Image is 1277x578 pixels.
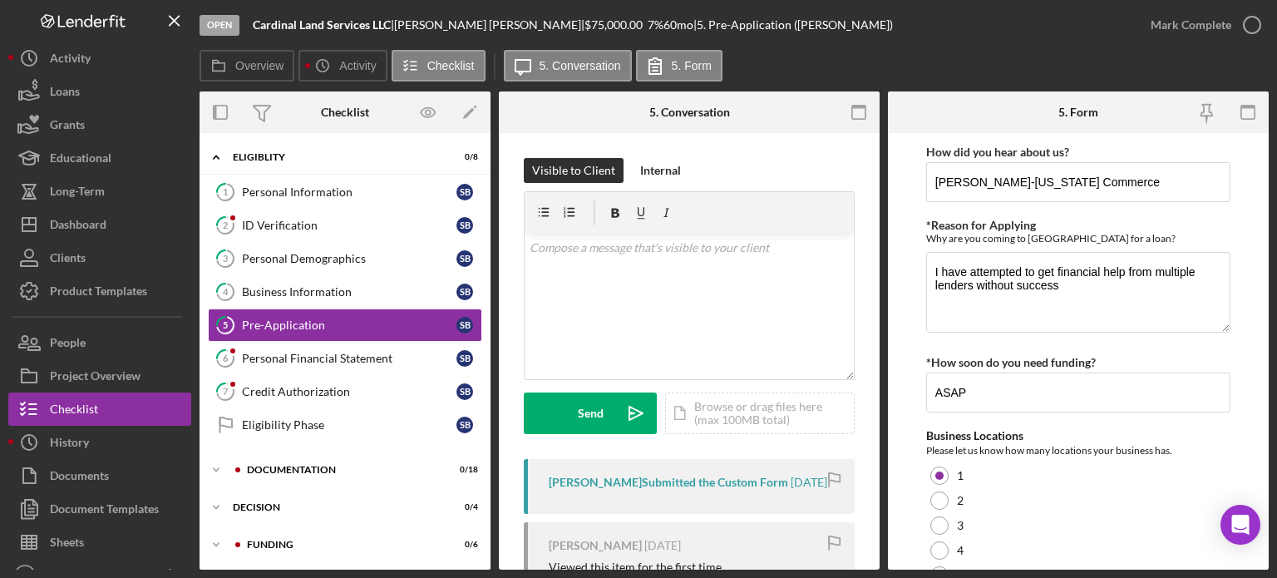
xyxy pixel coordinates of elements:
[50,274,147,312] div: Product Templates
[957,544,964,557] label: 4
[208,309,482,342] a: 5Pre-ApplicationSB
[8,393,191,426] button: Checklist
[524,393,657,434] button: Send
[242,319,456,332] div: Pre-Application
[8,326,191,359] button: People
[926,252,1230,332] textarea: I have attempted to get financial help from multiple lenders without success
[235,59,284,72] label: Overview
[242,252,456,265] div: Personal Demographics
[8,208,191,241] a: Dashboard
[524,158,624,183] button: Visible to Client
[208,275,482,309] a: 4Business InformationSB
[504,50,632,82] button: 5. Conversation
[1220,505,1260,545] div: Open Intercom Messenger
[208,242,482,275] a: 3Personal DemographicsSB
[1134,8,1269,42] button: Mark Complete
[8,526,191,559] button: Sheets
[242,418,456,432] div: Eligibility Phase
[1058,106,1098,119] div: 5. Form
[321,106,369,119] div: Checklist
[648,18,663,32] div: 7 %
[50,141,111,179] div: Educational
[298,50,387,82] button: Activity
[448,465,478,475] div: 0 / 18
[8,42,191,75] a: Activity
[392,50,486,82] button: Checklist
[427,59,475,72] label: Checklist
[926,232,1230,245] div: Why are you coming to [GEOGRAPHIC_DATA] for a loan?
[540,59,621,72] label: 5. Conversation
[644,539,681,552] time: 2025-08-09 13:54
[223,353,229,363] tspan: 6
[50,208,106,245] div: Dashboard
[50,175,105,212] div: Long-Term
[8,175,191,208] button: Long-Term
[50,241,86,279] div: Clients
[394,18,584,32] div: [PERSON_NAME] [PERSON_NAME] |
[549,476,788,489] div: [PERSON_NAME] Submitted the Custom Form
[50,426,89,463] div: History
[578,393,604,434] div: Send
[448,152,478,162] div: 0 / 8
[649,106,730,119] div: 5. Conversation
[957,494,964,507] label: 2
[223,386,229,397] tspan: 7
[957,519,964,532] label: 3
[8,459,191,492] button: Documents
[456,284,473,300] div: S B
[242,385,456,398] div: Credit Authorization
[1151,8,1231,42] div: Mark Complete
[456,184,473,200] div: S B
[926,218,1036,232] label: *Reason for Applying
[223,253,228,264] tspan: 3
[926,429,1230,442] div: Business Locations
[242,219,456,232] div: ID Verification
[636,50,722,82] button: 5. Form
[8,241,191,274] button: Clients
[8,359,191,393] button: Project Overview
[8,492,191,526] a: Document Templates
[926,355,1096,369] label: *How soon do you need funding?
[632,158,689,183] button: Internal
[208,408,482,442] a: Eligibility PhaseSB
[208,342,482,375] a: 6Personal Financial StatementSB
[8,274,191,308] button: Product Templates
[247,465,436,475] div: Documentation
[456,317,473,333] div: S B
[693,18,893,32] div: | 5. Pre-Application ([PERSON_NAME])
[208,209,482,242] a: 2ID VerificationSB
[242,352,456,365] div: Personal Financial Statement
[456,217,473,234] div: S B
[50,359,141,397] div: Project Overview
[584,18,648,32] div: $75,000.00
[223,319,228,330] tspan: 5
[50,42,91,79] div: Activity
[926,442,1230,459] div: Please let us know how many locations your business has.
[208,175,482,209] a: 1Personal InformationSB
[200,15,239,36] div: Open
[672,59,712,72] label: 5. Form
[456,417,473,433] div: S B
[200,50,294,82] button: Overview
[223,186,228,197] tspan: 1
[549,561,724,574] div: Viewed this item for the first time.
[8,141,191,175] button: Educational
[50,459,109,496] div: Documents
[50,393,98,430] div: Checklist
[242,285,456,299] div: Business Information
[532,158,615,183] div: Visible to Client
[233,152,436,162] div: Eligiblity
[8,426,191,459] button: History
[663,18,693,32] div: 60 mo
[8,75,191,108] button: Loans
